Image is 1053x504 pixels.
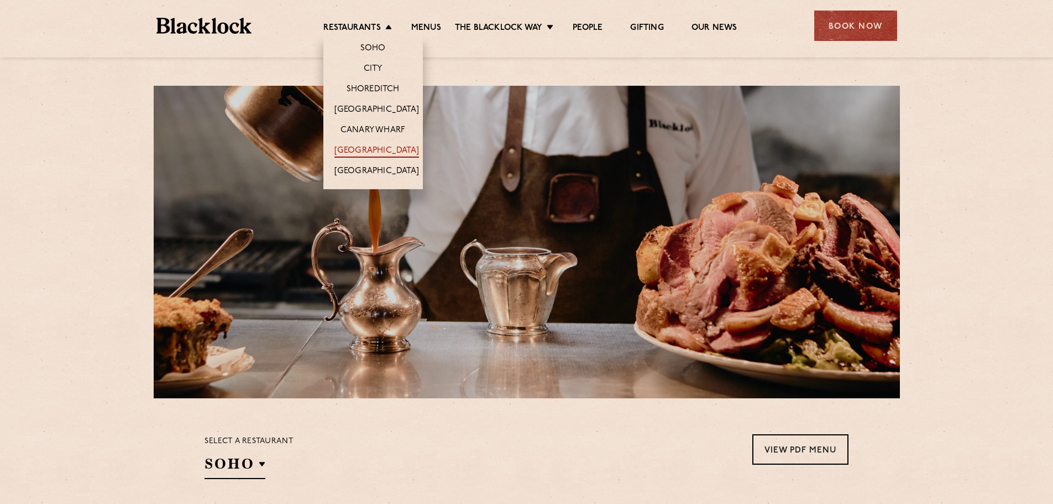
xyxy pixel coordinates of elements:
[334,146,419,158] a: [GEOGRAPHIC_DATA]
[364,64,383,76] a: City
[205,454,265,479] h2: SOHO
[630,23,663,35] a: Gifting
[334,166,419,178] a: [GEOGRAPHIC_DATA]
[691,23,737,35] a: Our News
[323,23,381,35] a: Restaurants
[360,43,386,55] a: Soho
[205,434,294,449] p: Select a restaurant
[814,11,897,41] div: Book Now
[156,18,252,34] img: BL_Textured_Logo-footer-cropped.svg
[411,23,441,35] a: Menus
[455,23,542,35] a: The Blacklock Way
[340,125,405,137] a: Canary Wharf
[347,84,400,96] a: Shoreditch
[752,434,848,465] a: View PDF Menu
[573,23,603,35] a: People
[334,105,419,117] a: [GEOGRAPHIC_DATA]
